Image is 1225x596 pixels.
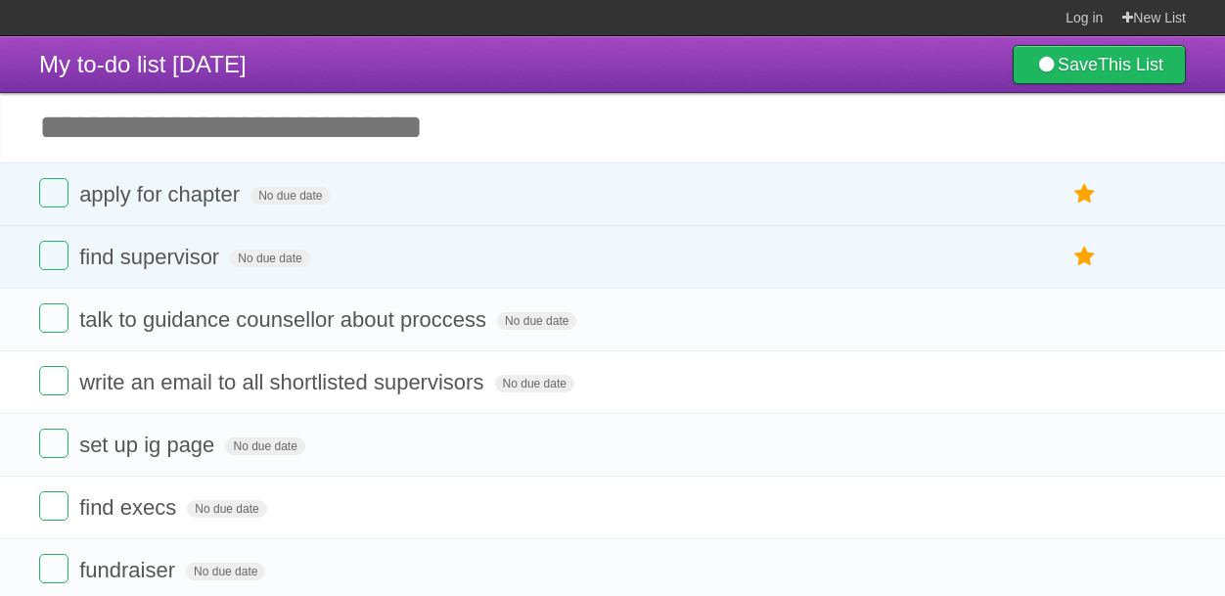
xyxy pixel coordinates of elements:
[39,303,68,333] label: Done
[79,307,491,332] span: talk to guidance counsellor about proccess
[230,250,309,267] span: No due date
[39,429,68,458] label: Done
[39,366,68,395] label: Done
[79,558,180,582] span: fundraiser
[497,312,576,330] span: No due date
[495,375,574,392] span: No due date
[79,370,488,394] span: write an email to all shortlisted supervisors
[39,51,247,77] span: My to-do list [DATE]
[1066,178,1104,210] label: Star task
[225,437,304,455] span: No due date
[39,241,68,270] label: Done
[186,563,265,580] span: No due date
[1066,241,1104,273] label: Star task
[39,178,68,207] label: Done
[79,433,219,457] span: set up ig page
[79,245,224,269] span: find supervisor
[39,554,68,583] label: Done
[1013,45,1186,84] a: SaveThis List
[79,495,181,520] span: find execs
[187,500,266,518] span: No due date
[1098,55,1163,74] b: This List
[79,182,245,206] span: apply for chapter
[39,491,68,521] label: Done
[250,187,330,205] span: No due date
